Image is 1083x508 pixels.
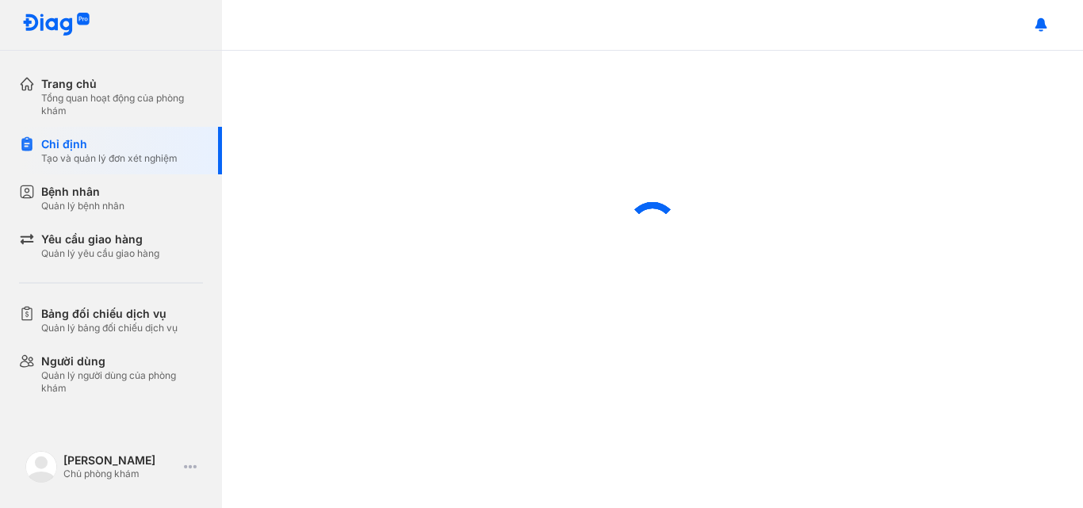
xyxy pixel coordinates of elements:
div: Yêu cầu giao hàng [41,231,159,247]
img: logo [22,13,90,37]
div: Trang chủ [41,76,203,92]
img: logo [25,451,57,483]
div: Quản lý bệnh nhân [41,200,124,212]
div: Chủ phòng khám [63,468,178,480]
div: Chỉ định [41,136,178,152]
div: [PERSON_NAME] [63,453,178,468]
div: Người dùng [41,353,203,369]
div: Quản lý bảng đối chiếu dịch vụ [41,322,178,334]
div: Quản lý người dùng của phòng khám [41,369,203,395]
div: Bảng đối chiếu dịch vụ [41,306,178,322]
div: Quản lý yêu cầu giao hàng [41,247,159,260]
div: Tổng quan hoạt động của phòng khám [41,92,203,117]
div: Bệnh nhân [41,184,124,200]
div: Tạo và quản lý đơn xét nghiệm [41,152,178,165]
